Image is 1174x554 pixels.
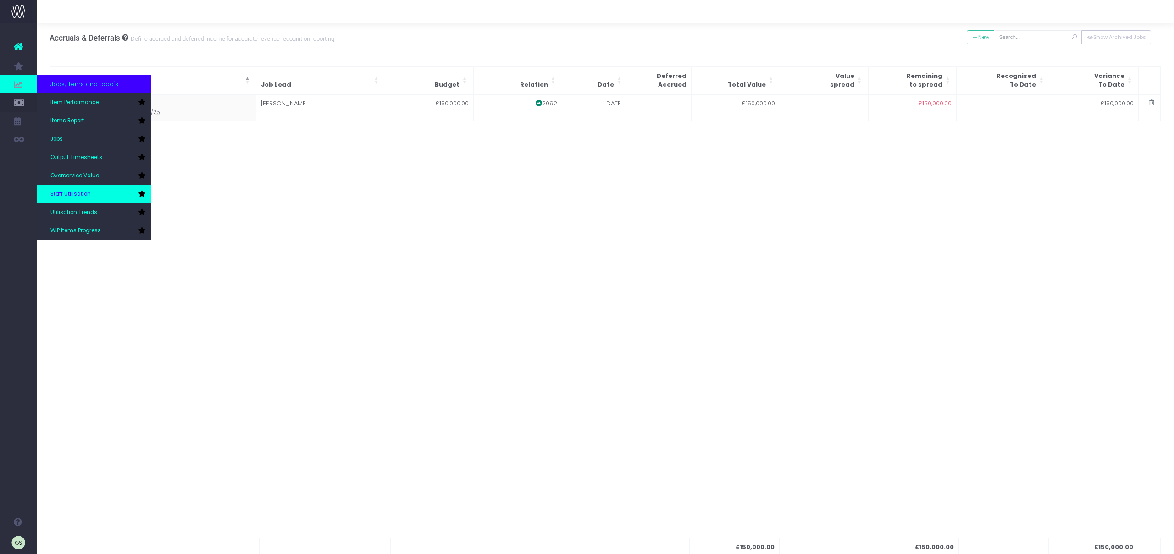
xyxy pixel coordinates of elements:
th: Job: Activate to invert sorting [50,66,256,94]
th: Job Lead: Activate to sort [256,94,385,95]
span: Item Performance [50,99,99,107]
span: Jobs [50,135,63,143]
img: images/default_profile_image.png [11,536,25,549]
a: Output Timesheets [37,148,151,167]
span: Total Value [728,80,766,89]
input: Search... [994,30,1082,44]
small: Define accrued and deferred income for accurate revenue recognition reporting. [128,33,336,43]
td: [PERSON_NAME] [256,95,385,121]
span: Valuespread [830,71,854,89]
th: Remaining<br />to spread: Activate to sort [868,94,957,95]
td: £150,000.00 [385,95,474,121]
span: Utilisation Trends [50,208,97,217]
th: Deferred<br /> Accrued [628,94,692,95]
span: Staff Utilisation [50,190,91,198]
a: Staff Utilisation [37,185,151,203]
td: [DATE] [562,95,628,121]
span: Items Report [50,117,84,125]
th: Variance<br />To Date: Activate to sort [1050,94,1139,95]
span: Overservice Value [50,172,99,180]
h3: Accruals & Deferrals [50,33,336,43]
span: WIP Items Progress [50,227,101,235]
a: Overservice Value [37,167,151,185]
td: : [50,95,256,121]
th: Value<br />spread: Activate to sort [780,94,869,95]
td: £150,000.00 [1050,95,1139,121]
span: Date [598,80,614,89]
th: Relation: Activate to sort [474,94,562,95]
span: Deferred Accrued [657,71,687,89]
th: Deferred<br /> Accrued [628,66,692,94]
th: Recognised<br />To Date: Activate to sort [957,66,1050,94]
span: £150,000.00 [919,99,952,108]
span: Job Lead [261,80,291,89]
th: Date: Activate to sort [562,66,628,94]
th: Total Value: Activate to sort [692,66,780,94]
th: Variance<br />To Date: Activate to sort [1050,66,1139,94]
td: £150,000.00 [692,95,780,121]
span: VarianceTo Date [1094,71,1124,89]
th: Total Value: Activate to sort [692,94,780,95]
button: New [967,30,995,44]
th: Value<br />spread: Activate to sort [780,66,869,94]
th: Recognised<br />To Date: Activate to sort [957,94,1050,95]
span: Output Timesheets [50,154,102,162]
a: WIP Items Progress [37,222,151,240]
a: Utilisation Trends [37,203,151,222]
th: Budget: Activate to sort [385,66,474,94]
th: Job: Activate to invert sorting [50,94,256,95]
a: Item Performance [37,93,151,112]
a: Jobs [37,130,151,148]
td: 2092 [474,95,562,121]
span: RecognisedTo Date [997,71,1036,89]
th: Budget: Activate to sort [385,94,474,95]
a: Items Report [37,112,151,130]
span: Remainingto spread [907,71,942,89]
th: Date: Activate to sort [562,94,628,95]
button: Show Archived Jobs [1081,30,1151,44]
span: Budget [435,80,460,89]
th: Relation: Activate to sort [473,66,562,94]
span: Jobs, items and todo's [50,80,118,89]
th: Job Lead: Activate to sort [256,66,385,94]
th: Remaining<br />to spread: Activate to sort [868,66,957,94]
span: Relation [520,80,548,89]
